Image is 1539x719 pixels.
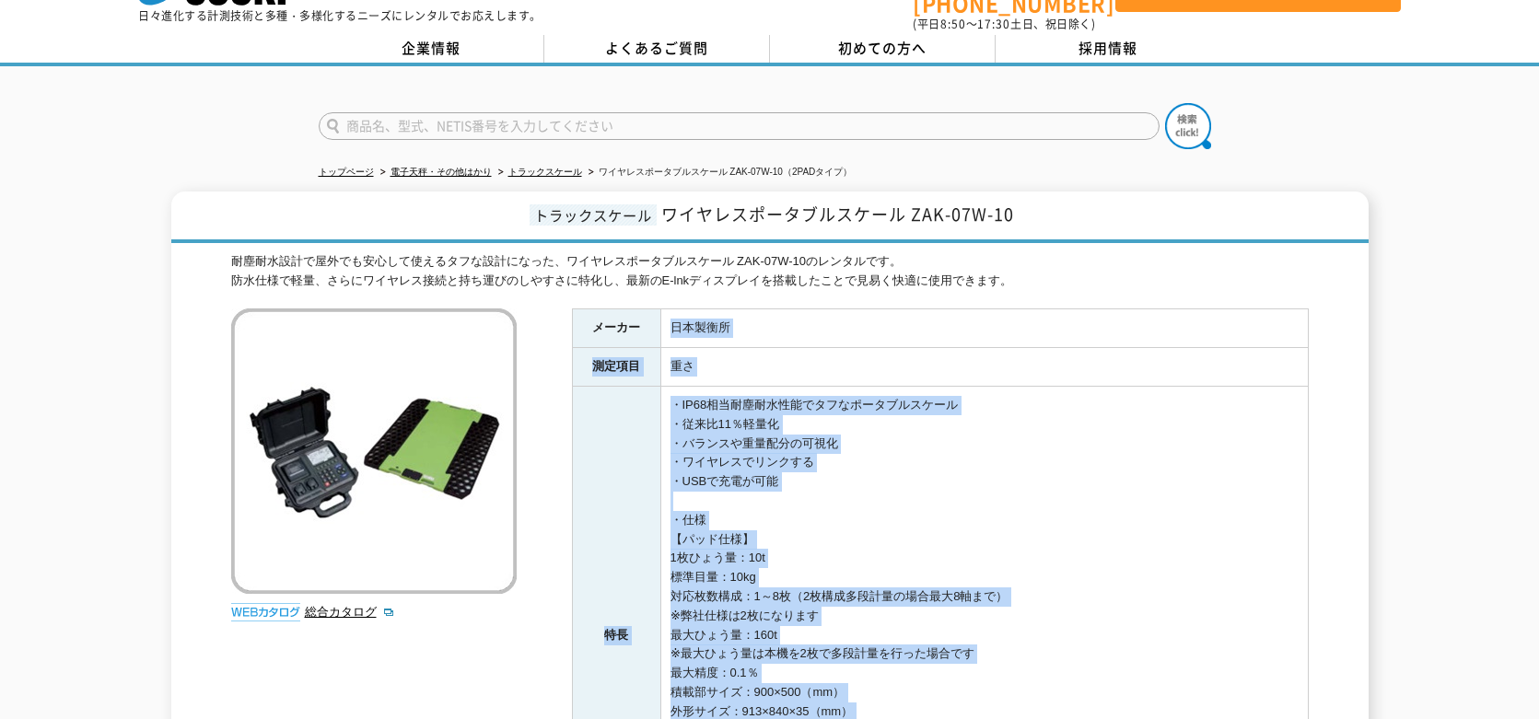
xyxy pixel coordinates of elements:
[391,167,492,177] a: 電子天秤・その他はかり
[319,167,374,177] a: トップページ
[572,309,660,348] th: メーカー
[231,252,1309,291] div: 耐塵耐水設計で屋外でも安心して使えるタフな設計になった、ワイヤレスポータブルスケール ZAK-07W-10のレンタルです。 防水仕様で軽量、さらにワイヤレス接続と持ち運びのしやすさに特化し、最新...
[572,348,660,387] th: 測定項目
[1165,103,1211,149] img: btn_search.png
[770,35,996,63] a: 初めての方へ
[660,309,1308,348] td: 日本製衡所
[660,348,1308,387] td: 重さ
[913,16,1095,32] span: (平日 ～ 土日、祝日除く)
[319,112,1160,140] input: 商品名、型式、NETIS番号を入力してください
[138,10,542,21] p: 日々進化する計測技術と多種・多様化するニーズにレンタルでお応えします。
[508,167,582,177] a: トラックスケール
[838,38,927,58] span: 初めての方へ
[940,16,966,32] span: 8:50
[585,163,853,182] li: ワイヤレスポータブルスケール ZAK-07W-10（2PADタイプ）
[977,16,1010,32] span: 17:30
[231,308,517,594] img: ワイヤレスポータブルスケール ZAK-07W-10（2PADタイプ）
[319,35,544,63] a: 企業情報
[231,603,300,621] img: webカタログ
[996,35,1221,63] a: 採用情報
[544,35,770,63] a: よくあるご質問
[305,605,395,619] a: 総合カタログ
[661,202,1014,226] span: ワイヤレスポータブルスケール ZAK-07W-10
[530,204,657,226] span: トラックスケール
